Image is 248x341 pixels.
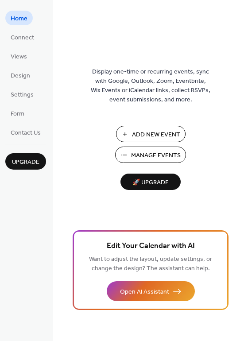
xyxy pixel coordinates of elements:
[131,151,181,160] span: Manage Events
[11,90,34,100] span: Settings
[5,153,46,170] button: Upgrade
[132,130,180,139] span: Add New Event
[11,33,34,43] span: Connect
[11,109,24,119] span: Form
[5,106,30,120] a: Form
[126,177,175,189] span: 🚀 Upgrade
[5,49,32,63] a: Views
[107,240,195,252] span: Edit Your Calendar with AI
[120,287,169,297] span: Open AI Assistant
[5,11,33,25] a: Home
[5,30,39,44] a: Connect
[116,126,186,142] button: Add New Event
[11,128,41,138] span: Contact Us
[11,52,27,62] span: Views
[89,253,212,275] span: Want to adjust the layout, update settings, or change the design? The assistant can help.
[5,125,46,139] a: Contact Us
[12,158,39,167] span: Upgrade
[5,68,35,82] a: Design
[91,67,210,105] span: Display one-time or recurring events, sync with Google, Outlook, Zoom, Eventbrite, Wix Events or ...
[115,147,186,163] button: Manage Events
[5,87,39,101] a: Settings
[11,71,30,81] span: Design
[107,281,195,301] button: Open AI Assistant
[120,174,181,190] button: 🚀 Upgrade
[11,14,27,23] span: Home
